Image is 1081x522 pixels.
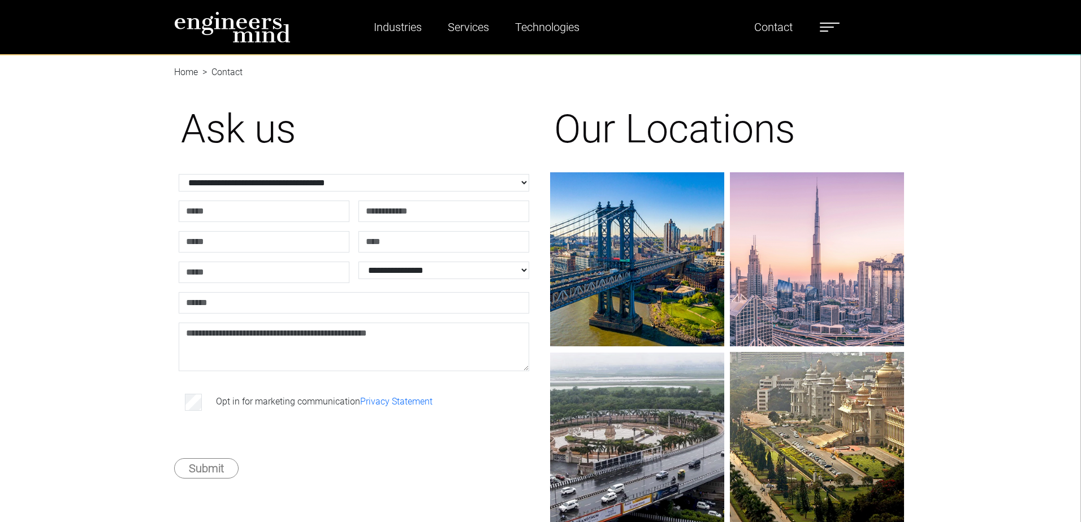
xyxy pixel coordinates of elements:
a: Contact [750,14,797,40]
nav: breadcrumb [174,54,907,68]
img: gif [550,172,724,346]
img: logo [174,11,291,43]
h1: Ask us [181,105,527,153]
h1: Our Locations [554,105,900,153]
a: Privacy Statement [360,396,433,407]
li: Contact [198,66,243,79]
a: Industries [369,14,426,40]
label: Opt in for marketing communication [216,395,433,408]
a: Services [443,14,494,40]
button: Submit [174,458,239,478]
a: Home [174,67,198,77]
img: gif [730,172,904,346]
a: Technologies [511,14,584,40]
